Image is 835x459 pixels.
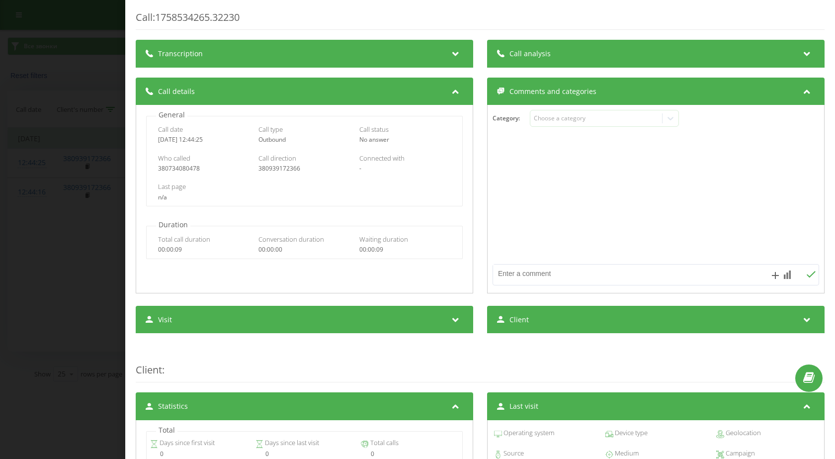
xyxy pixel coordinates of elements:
[158,49,203,59] span: Transcription
[158,87,195,96] span: Call details
[258,154,296,163] span: Call direction
[158,235,210,244] span: Total call duration
[369,438,399,448] span: Total calls
[258,135,286,144] span: Outbound
[158,165,250,172] div: 380734080478
[136,343,825,382] div: :
[158,401,188,411] span: Statistics
[361,451,459,458] div: 0
[724,449,755,459] span: Campaign
[359,235,408,244] span: Waiting duration
[534,114,658,122] div: Choose a category
[158,194,451,201] div: n/a
[255,451,353,458] div: 0
[158,125,183,134] span: Call date
[158,315,172,325] span: Visit
[359,135,389,144] span: No answer
[613,449,639,459] span: Medium
[156,425,177,435] p: Total
[258,246,350,253] div: 00:00:00
[509,315,529,325] span: Client
[258,125,283,134] span: Call type
[136,10,825,30] div: Call : 1758534265.32230
[158,182,186,191] span: Last page
[158,438,215,448] span: Days since first visit
[258,235,324,244] span: Conversation duration
[359,125,389,134] span: Call status
[724,428,761,438] span: Geolocation
[156,110,187,120] p: General
[263,438,319,448] span: Days since last visit
[509,87,596,96] span: Comments and categories
[158,246,250,253] div: 00:00:09
[156,220,190,230] p: Duration
[502,428,554,438] span: Operating system
[158,136,250,143] div: [DATE] 12:44:25
[359,165,451,172] div: -
[359,246,451,253] div: 00:00:09
[509,401,538,411] span: Last visit
[150,451,248,458] div: 0
[359,154,405,163] span: Connected with
[158,154,190,163] span: Who called
[502,449,524,459] span: Source
[613,428,648,438] span: Device type
[258,165,350,172] div: 380939172366
[509,49,551,59] span: Call analysis
[136,363,162,376] span: Client
[493,115,530,122] h4: Category :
